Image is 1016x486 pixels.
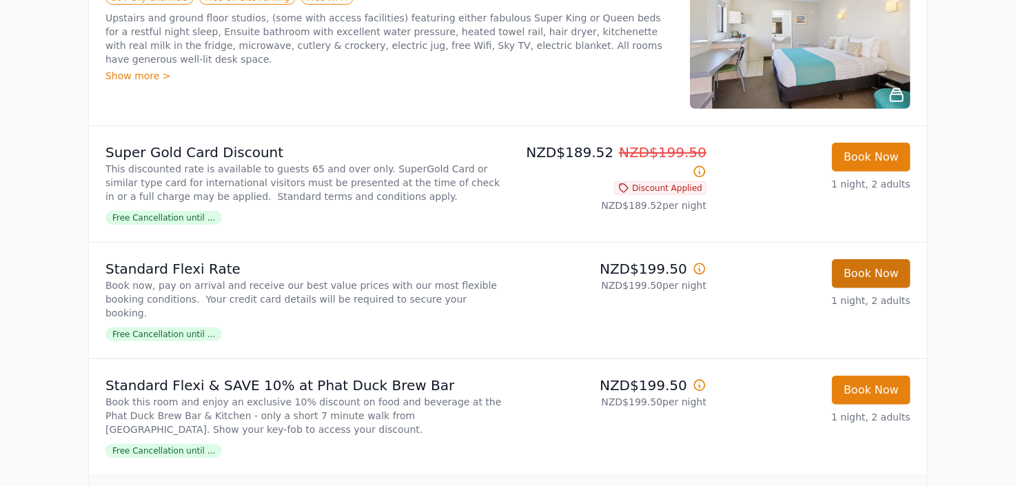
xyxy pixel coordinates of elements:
[614,181,707,195] span: Discount Applied
[514,279,707,292] p: NZD$199.50 per night
[832,259,911,288] button: Book Now
[105,69,673,83] div: Show more >
[718,294,911,307] p: 1 night, 2 adults
[105,259,502,279] p: Standard Flexi Rate
[105,395,502,436] p: Book this room and enjoy an exclusive 10% discount on food and beverage at the Phat Duck Brew Bar...
[105,11,673,66] p: Upstairs and ground floor studios, (some with access facilities) featuring either fabulous Super ...
[105,279,502,320] p: Book now, pay on arrival and receive our best value prices with our most flexible booking conditi...
[105,143,502,162] p: Super Gold Card Discount
[105,376,502,395] p: Standard Flexi & SAVE 10% at Phat Duck Brew Bar
[514,199,707,212] p: NZD$189.52 per night
[105,327,222,341] span: Free Cancellation until ...
[718,177,911,191] p: 1 night, 2 adults
[832,143,911,172] button: Book Now
[105,211,222,225] span: Free Cancellation until ...
[105,162,502,203] p: This discounted rate is available to guests 65 and over only. SuperGold Card or similar type card...
[514,259,707,279] p: NZD$199.50
[514,376,707,395] p: NZD$199.50
[619,144,707,161] span: NZD$199.50
[514,143,707,181] p: NZD$189.52
[105,444,222,458] span: Free Cancellation until ...
[514,395,707,409] p: NZD$199.50 per night
[718,410,911,424] p: 1 night, 2 adults
[832,376,911,405] button: Book Now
